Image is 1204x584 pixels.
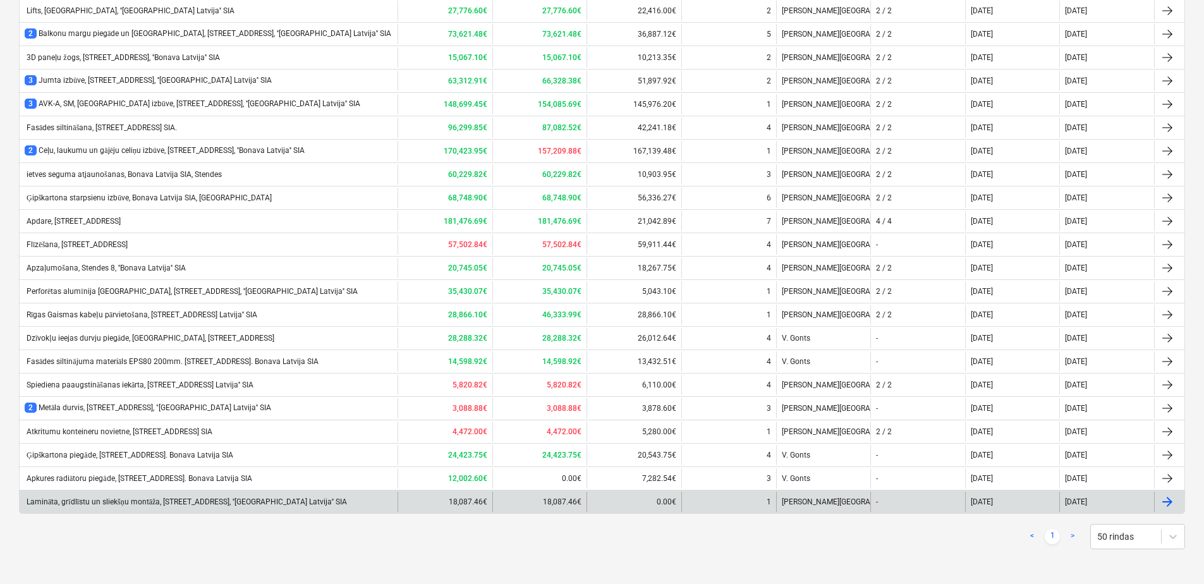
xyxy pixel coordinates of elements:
div: 3D paneļu žogs, [STREET_ADDRESS], ''Bonava Latvija'' SIA [25,53,220,63]
div: - [876,334,878,343]
div: Lifts, [GEOGRAPHIC_DATA], ''[GEOGRAPHIC_DATA] Latvija'' SIA [25,6,234,15]
div: - [876,404,878,413]
span: 3 [25,99,37,109]
div: [PERSON_NAME][GEOGRAPHIC_DATA] [776,94,871,114]
div: [PERSON_NAME][GEOGRAPHIC_DATA] [776,188,871,208]
div: Spiediena paaugstināšanas iekārta, [STREET_ADDRESS] Latvija'' SIA [25,380,253,390]
div: 4 [767,264,771,272]
div: [PERSON_NAME][GEOGRAPHIC_DATA] [776,258,871,278]
div: 1 [767,427,771,436]
div: [DATE] [971,404,993,413]
div: - [876,240,878,249]
div: 2 / 2 [876,287,892,296]
div: [DATE] [1065,474,1087,483]
b: 5,820.82€ [453,380,487,389]
div: 2 / 2 [876,123,892,132]
b: 60,229.82€ [542,170,581,179]
div: [DATE] [1065,193,1087,202]
div: 18,087.46€ [492,492,587,512]
b: 68,748.90€ [448,193,487,202]
div: 2 / 2 [876,100,892,109]
b: 14,598.92€ [448,357,487,366]
b: 35,430.07€ [448,287,487,296]
div: - [876,357,878,366]
div: - [876,451,878,459]
div: 2 / 2 [876,170,892,179]
div: 2 [767,53,771,62]
div: 18,267.75€ [587,258,681,278]
div: [PERSON_NAME][GEOGRAPHIC_DATA] [776,281,871,301]
div: [DATE] [1065,170,1087,179]
div: [DATE] [971,287,993,296]
div: [PERSON_NAME][GEOGRAPHIC_DATA] [776,47,871,68]
div: 13,432.51€ [587,351,681,372]
div: 18,087.46€ [398,492,492,512]
div: 145,976.20€ [587,94,681,114]
b: 12,002.60€ [448,474,487,483]
div: Apdare, [STREET_ADDRESS] [25,217,121,226]
div: [DATE] [1065,334,1087,343]
div: [DATE] [971,474,993,483]
div: [DATE] [971,217,993,226]
div: 2 / 2 [876,427,892,436]
div: 2 / 2 [876,310,892,319]
div: [PERSON_NAME][GEOGRAPHIC_DATA] [776,375,871,395]
div: [DATE] [1065,427,1087,436]
div: [DATE] [971,334,993,343]
div: 0.00€ [492,468,587,489]
div: 2 [767,6,771,15]
div: 7,282.54€ [587,468,681,489]
div: 1 [767,147,771,155]
span: 2 [25,403,37,413]
div: 22,416.00€ [587,1,681,21]
div: 2 / 2 [876,264,892,272]
div: Apkures radiātoru piegāde, [STREET_ADDRESS]. Bonava Latvija SIA [25,474,252,484]
a: Page 1 is your current page [1045,529,1060,544]
b: 24,423.75€ [542,451,581,459]
div: [DATE] [971,6,993,15]
div: [DATE] [971,30,993,39]
a: Previous page [1025,529,1040,544]
div: [DATE] [971,380,993,389]
b: 15,067.10€ [448,53,487,62]
div: Lamināta, grīdlīstu un sliekšņu montāža, [STREET_ADDRESS], ''[GEOGRAPHIC_DATA] Latvija'' SIA [25,497,347,507]
span: 2 [25,28,37,39]
div: [DATE] [1065,123,1087,132]
div: 6 [767,193,771,202]
div: Ģipškartona piegāde, [STREET_ADDRESS]. Bonava Latvija SIA [25,451,233,460]
div: 3 [767,404,771,413]
div: V. Gonts [776,445,871,465]
div: [DATE] [971,240,993,249]
div: [DATE] [971,53,993,62]
div: 5,043.10€ [587,281,681,301]
div: 36,887.12€ [587,24,681,44]
div: [DATE] [971,147,993,155]
div: 2 / 2 [876,76,892,85]
div: 2 / 2 [876,147,892,155]
div: 1 [767,310,771,319]
div: 3 [767,474,771,483]
div: 2 / 2 [876,193,892,202]
div: [DATE] [1065,6,1087,15]
b: 181,476.69€ [444,217,487,226]
div: Dzīvokļu ieejas durvju piegāde, [GEOGRAPHIC_DATA], [STREET_ADDRESS] [25,334,274,343]
div: [PERSON_NAME][GEOGRAPHIC_DATA] [776,211,871,231]
div: [DATE] [1065,100,1087,109]
div: 2 [767,76,771,85]
div: [DATE] [1065,53,1087,62]
div: [PERSON_NAME][GEOGRAPHIC_DATA] [776,24,871,44]
div: 59,911.44€ [587,234,681,255]
div: AVK-A, SM, [GEOGRAPHIC_DATA] izbūve, [STREET_ADDRESS], ''[GEOGRAPHIC_DATA] Latvija'' SIA [25,99,360,109]
b: 46,333.99€ [542,310,581,319]
div: Balkonu margu piegāde un [GEOGRAPHIC_DATA], [STREET_ADDRESS], ''[GEOGRAPHIC_DATA] Latvija'' SIA [25,28,391,39]
div: [PERSON_NAME][GEOGRAPHIC_DATA] [776,422,871,442]
div: 28,866.10€ [587,305,681,325]
div: 56,336.27€ [587,188,681,208]
b: 148,699.45€ [444,100,487,109]
div: Fasādes siltināšana, [STREET_ADDRESS] SIA. [25,123,177,133]
div: 10,213.35€ [587,47,681,68]
div: [PERSON_NAME][GEOGRAPHIC_DATA] [776,164,871,185]
b: 3,088.88€ [453,404,487,413]
b: 57,502.84€ [448,240,487,249]
div: [DATE] [971,193,993,202]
